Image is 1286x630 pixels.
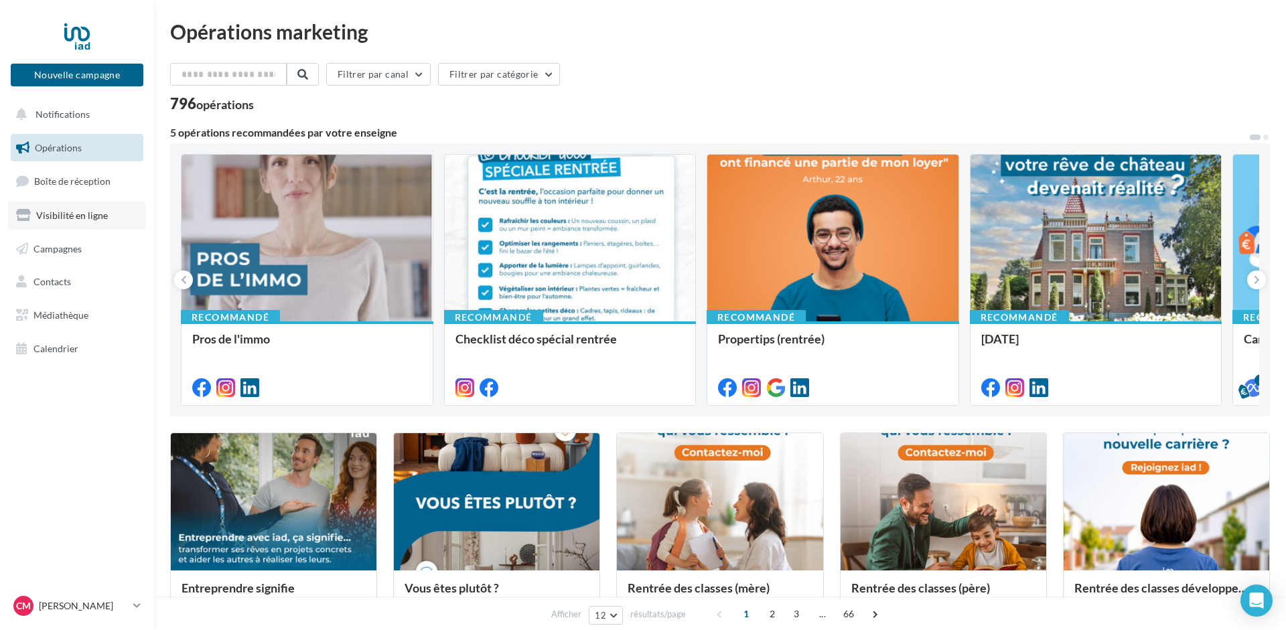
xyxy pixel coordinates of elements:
div: Recommandé [970,310,1069,325]
span: Opérations [35,142,82,153]
button: Filtrer par catégorie [438,63,560,86]
button: Filtrer par canal [326,63,431,86]
div: Pros de l'immo [192,332,422,359]
span: Afficher [551,608,581,621]
div: Propertips (rentrée) [718,332,948,359]
div: Vous êtes plutôt ? [405,581,589,608]
div: Opérations marketing [170,21,1270,42]
div: Open Intercom Messenger [1240,584,1273,617]
span: 66 [838,603,860,625]
a: Calendrier [8,335,146,363]
div: 5 opérations recommandées par votre enseigne [170,127,1248,138]
span: 3 [786,603,807,625]
a: Médiathèque [8,301,146,329]
a: Visibilité en ligne [8,202,146,230]
span: Contacts [33,276,71,287]
span: 1 [735,603,757,625]
span: CM [16,599,31,613]
div: opérations [196,98,254,110]
div: Entreprendre signifie [182,581,366,608]
span: Notifications [35,108,90,120]
button: Nouvelle campagne [11,64,143,86]
div: 796 [170,96,254,111]
span: 2 [762,603,783,625]
div: 5 [1255,374,1267,386]
span: Visibilité en ligne [36,210,108,221]
div: Recommandé [707,310,806,325]
div: [DATE] [981,332,1211,359]
div: Rentrée des classes (père) [851,581,1035,608]
span: Campagnes [33,242,82,254]
div: Rentrée des classes (mère) [628,581,812,608]
button: Notifications [8,100,141,129]
div: Recommandé [444,310,543,325]
span: 12 [595,610,606,621]
span: Boîte de réception [34,175,111,187]
a: Boîte de réception [8,167,146,195]
a: Campagnes [8,235,146,263]
div: Rentrée des classes développement (conseillère) [1074,581,1259,608]
div: Recommandé [181,310,280,325]
a: CM [PERSON_NAME] [11,593,143,619]
button: 12 [589,606,623,625]
p: [PERSON_NAME] [39,599,128,613]
span: résultats/page [630,608,686,621]
a: Opérations [8,134,146,162]
div: Checklist déco spécial rentrée [455,332,685,359]
span: ... [812,603,833,625]
span: Médiathèque [33,309,88,321]
span: Calendrier [33,343,78,354]
a: Contacts [8,268,146,296]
